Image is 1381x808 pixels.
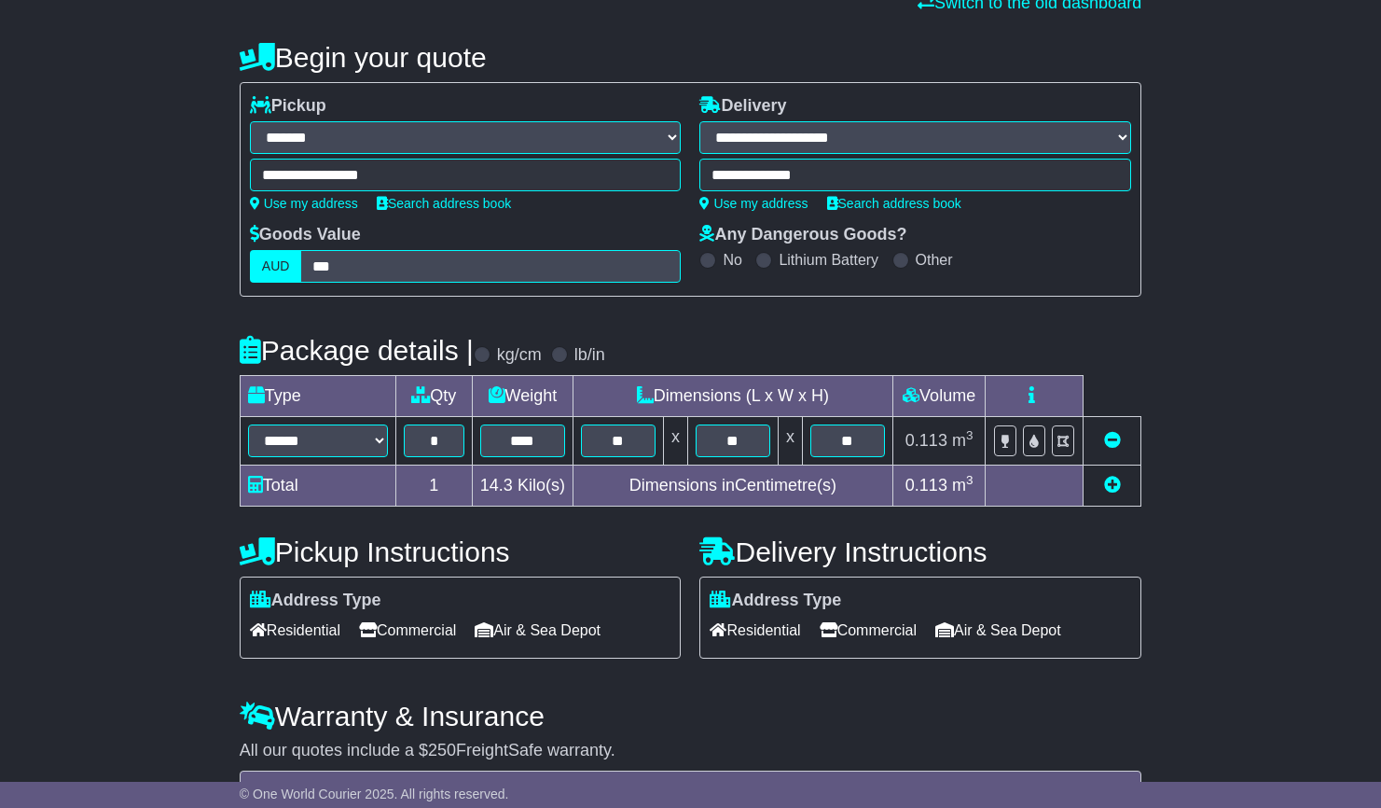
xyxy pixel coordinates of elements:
span: Commercial [359,616,456,645]
h4: Begin your quote [240,42,1141,73]
td: Weight [472,376,573,417]
a: Use my address [699,196,808,211]
span: m [952,476,974,495]
a: Add new item [1104,476,1121,495]
td: Type [240,376,395,417]
sup: 3 [966,428,974,442]
label: No [723,251,741,269]
label: Pickup [250,96,326,117]
span: 0.113 [905,431,947,450]
label: Address Type [710,591,841,611]
td: Dimensions in Centimetre(s) [573,466,892,507]
h4: Delivery Instructions [699,536,1141,567]
label: lb/in [574,345,605,366]
td: x [663,417,687,466]
span: Air & Sea Depot [475,616,601,645]
a: Remove this item [1104,431,1121,450]
label: Other [916,251,953,269]
span: Air & Sea Depot [935,616,1061,645]
label: Address Type [250,591,381,611]
span: m [952,431,974,450]
td: x [778,417,802,466]
label: Any Dangerous Goods? [699,225,906,245]
a: Search address book [377,196,511,211]
td: Dimensions (L x W x H) [573,376,892,417]
label: kg/cm [497,345,542,366]
span: Residential [710,616,800,645]
label: AUD [250,250,302,283]
td: Total [240,466,395,507]
label: Delivery [699,96,786,117]
span: Commercial [820,616,917,645]
label: Lithium Battery [779,251,878,269]
label: Goods Value [250,225,361,245]
span: 250 [428,741,456,759]
sup: 3 [966,473,974,487]
h4: Pickup Instructions [240,536,682,567]
td: 1 [395,466,472,507]
span: 0.113 [905,476,947,495]
span: © One World Courier 2025. All rights reserved. [240,787,509,801]
a: Search address book [827,196,961,211]
h4: Warranty & Insurance [240,701,1141,731]
span: Residential [250,616,340,645]
td: Kilo(s) [472,466,573,507]
div: All our quotes include a $ FreightSafe warranty. [240,741,1141,761]
span: 14.3 [480,476,513,495]
h4: Package details | [240,335,474,366]
a: Use my address [250,196,358,211]
td: Qty [395,376,472,417]
td: Volume [892,376,985,417]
